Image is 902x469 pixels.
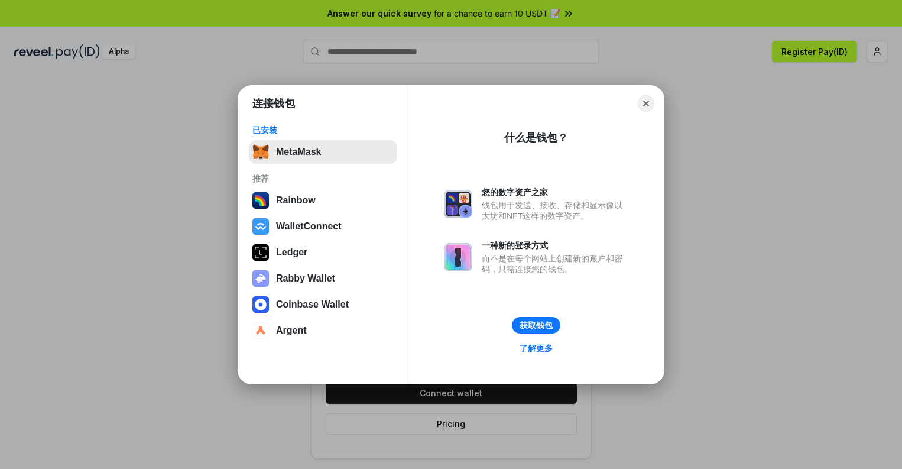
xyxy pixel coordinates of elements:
div: Rabby Wallet [276,273,335,284]
div: 钱包用于发送、接收、存储和显示像以太坊和NFT这样的数字资产。 [482,200,628,221]
img: svg+xml,%3Csvg%20fill%3D%22none%22%20height%3D%2233%22%20viewBox%3D%220%200%2035%2033%22%20width%... [252,144,269,160]
div: Rainbow [276,195,316,206]
img: svg+xml,%3Csvg%20xmlns%3D%22http%3A%2F%2Fwww.w3.org%2F2000%2Fsvg%22%20width%3D%2228%22%20height%3... [252,244,269,261]
img: svg+xml,%3Csvg%20width%3D%2228%22%20height%3D%2228%22%20viewBox%3D%220%200%2028%2028%22%20fill%3D... [252,322,269,339]
div: 而不是在每个网站上创建新的账户和密码，只需连接您的钱包。 [482,253,628,274]
div: 获取钱包 [520,320,553,331]
button: 获取钱包 [512,317,560,334]
div: Argent [276,325,307,336]
div: 什么是钱包？ [504,131,568,145]
button: Rainbow [249,189,397,212]
button: Rabby Wallet [249,267,397,290]
img: svg+xml,%3Csvg%20width%3D%22120%22%20height%3D%22120%22%20viewBox%3D%220%200%20120%20120%22%20fil... [252,192,269,209]
div: 了解更多 [520,343,553,354]
button: Coinbase Wallet [249,293,397,316]
div: 您的数字资产之家 [482,187,628,198]
img: svg+xml,%3Csvg%20width%3D%2228%22%20height%3D%2228%22%20viewBox%3D%220%200%2028%2028%22%20fill%3D... [252,218,269,235]
div: 一种新的登录方式 [482,240,628,251]
img: svg+xml,%3Csvg%20xmlns%3D%22http%3A%2F%2Fwww.w3.org%2F2000%2Fsvg%22%20fill%3D%22none%22%20viewBox... [252,270,269,287]
img: svg+xml,%3Csvg%20xmlns%3D%22http%3A%2F%2Fwww.w3.org%2F2000%2Fsvg%22%20fill%3D%22none%22%20viewBox... [444,190,472,218]
h1: 连接钱包 [252,96,295,111]
button: WalletConnect [249,215,397,238]
button: Close [638,95,654,112]
div: 已安装 [252,125,394,135]
a: 了解更多 [512,341,560,356]
div: Ledger [276,247,307,258]
button: Argent [249,319,397,342]
button: Ledger [249,241,397,264]
img: svg+xml,%3Csvg%20width%3D%2228%22%20height%3D%2228%22%20viewBox%3D%220%200%2028%2028%22%20fill%3D... [252,296,269,313]
div: MetaMask [276,147,321,157]
img: svg+xml,%3Csvg%20xmlns%3D%22http%3A%2F%2Fwww.w3.org%2F2000%2Fsvg%22%20fill%3D%22none%22%20viewBox... [444,243,472,271]
div: 推荐 [252,173,394,184]
button: MetaMask [249,140,397,164]
div: WalletConnect [276,221,342,232]
div: Coinbase Wallet [276,299,349,310]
